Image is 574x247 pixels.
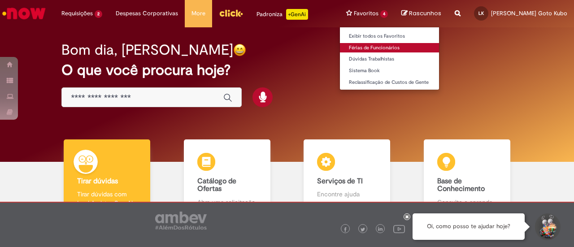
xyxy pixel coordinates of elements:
[437,198,497,207] p: Consulte e aprenda
[437,177,485,194] b: Base de Conhecimento
[340,78,439,87] a: Reclassificação de Custos de Gente
[61,9,93,18] span: Requisições
[339,27,439,90] ul: Favoritos
[340,31,439,41] a: Exibir todos os Favoritos
[287,139,407,217] a: Serviços de TI Encontre ajuda
[219,6,243,20] img: click_logo_yellow_360x200.png
[340,43,439,53] a: Férias de Funcionários
[197,198,257,207] p: Abra uma solicitação
[77,177,118,186] b: Tirar dúvidas
[354,9,378,18] span: Favoritos
[233,43,246,56] img: happy-face.png
[155,212,207,230] img: logo_footer_ambev_rotulo_gray.png
[407,139,527,217] a: Base de Conhecimento Consulte e aprenda
[167,139,287,217] a: Catálogo de Ofertas Abra uma solicitação
[378,227,383,232] img: logo_footer_linkedin.png
[380,10,388,18] span: 4
[393,223,405,234] img: logo_footer_youtube.png
[61,42,233,58] h2: Bom dia, [PERSON_NAME]
[116,9,178,18] span: Despesas Corporativas
[47,139,167,217] a: Tirar dúvidas Tirar dúvidas com Lupi Assist e Gen Ai
[409,9,441,17] span: Rascunhos
[286,9,308,20] p: +GenAi
[534,213,561,240] button: Iniciar Conversa de Suporte
[77,190,137,208] p: Tirar dúvidas com Lupi Assist e Gen Ai
[343,227,348,232] img: logo_footer_facebook.png
[191,9,205,18] span: More
[478,10,484,16] span: LK
[491,9,567,17] span: [PERSON_NAME] Goto Kubo
[1,4,47,22] img: ServiceNow
[361,227,365,232] img: logo_footer_twitter.png
[340,54,439,64] a: Dúvidas Trabalhistas
[340,66,439,76] a: Sistema Book
[317,190,377,199] p: Encontre ajuda
[197,177,236,194] b: Catálogo de Ofertas
[95,10,102,18] span: 2
[317,177,363,186] b: Serviços de TI
[61,62,512,78] h2: O que você procura hoje?
[413,213,525,240] div: Oi, como posso te ajudar hoje?
[257,9,308,20] div: Padroniza
[401,9,441,18] a: Rascunhos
